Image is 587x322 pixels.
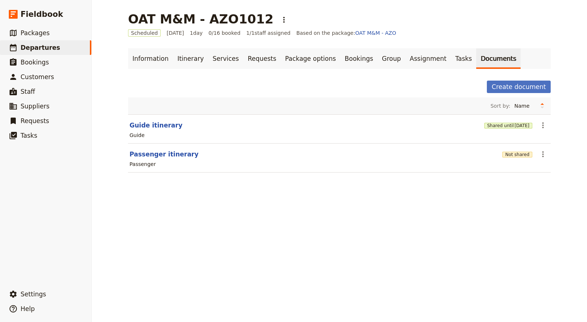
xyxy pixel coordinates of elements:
button: Not shared [502,152,532,158]
span: Fieldbook [21,9,63,20]
a: Information [128,48,173,69]
a: Package options [281,48,340,69]
button: Change sort direction [537,100,548,111]
button: Create document [487,81,551,93]
span: Suppliers [21,103,50,110]
span: Tasks [21,132,37,139]
span: 0/16 booked [208,29,240,37]
button: Actions [278,14,290,26]
button: Passenger itinerary [130,150,198,159]
span: [DATE] [167,29,184,37]
button: Actions [537,119,549,132]
span: 1 day [190,29,203,37]
button: Shared until[DATE] [484,123,532,129]
span: 1 / 1 staff assigned [246,29,290,37]
div: Passenger [130,160,156,168]
span: Requests [21,117,49,125]
span: [DATE] [514,123,529,129]
span: Departures [21,44,60,51]
span: Customers [21,73,54,81]
h1: OAT M&M - AZO1012 [128,12,273,26]
span: Sort by: [491,102,510,110]
span: Settings [21,290,46,298]
button: Actions [537,148,549,160]
a: OAT M&M - AZO [355,30,396,36]
span: Based on the package: [296,29,396,37]
a: Tasks [451,48,477,69]
span: Bookings [21,59,49,66]
select: Sort by: [511,100,537,111]
span: Staff [21,88,35,95]
span: Scheduled [128,29,161,37]
span: Help [21,305,35,312]
a: Requests [243,48,281,69]
a: Assignment [405,48,451,69]
a: Services [208,48,244,69]
div: Guide [130,132,145,139]
button: Guide itinerary [130,121,182,130]
a: Documents [476,48,521,69]
a: Itinerary [173,48,208,69]
a: Group [378,48,405,69]
span: Packages [21,29,50,37]
a: Bookings [340,48,378,69]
